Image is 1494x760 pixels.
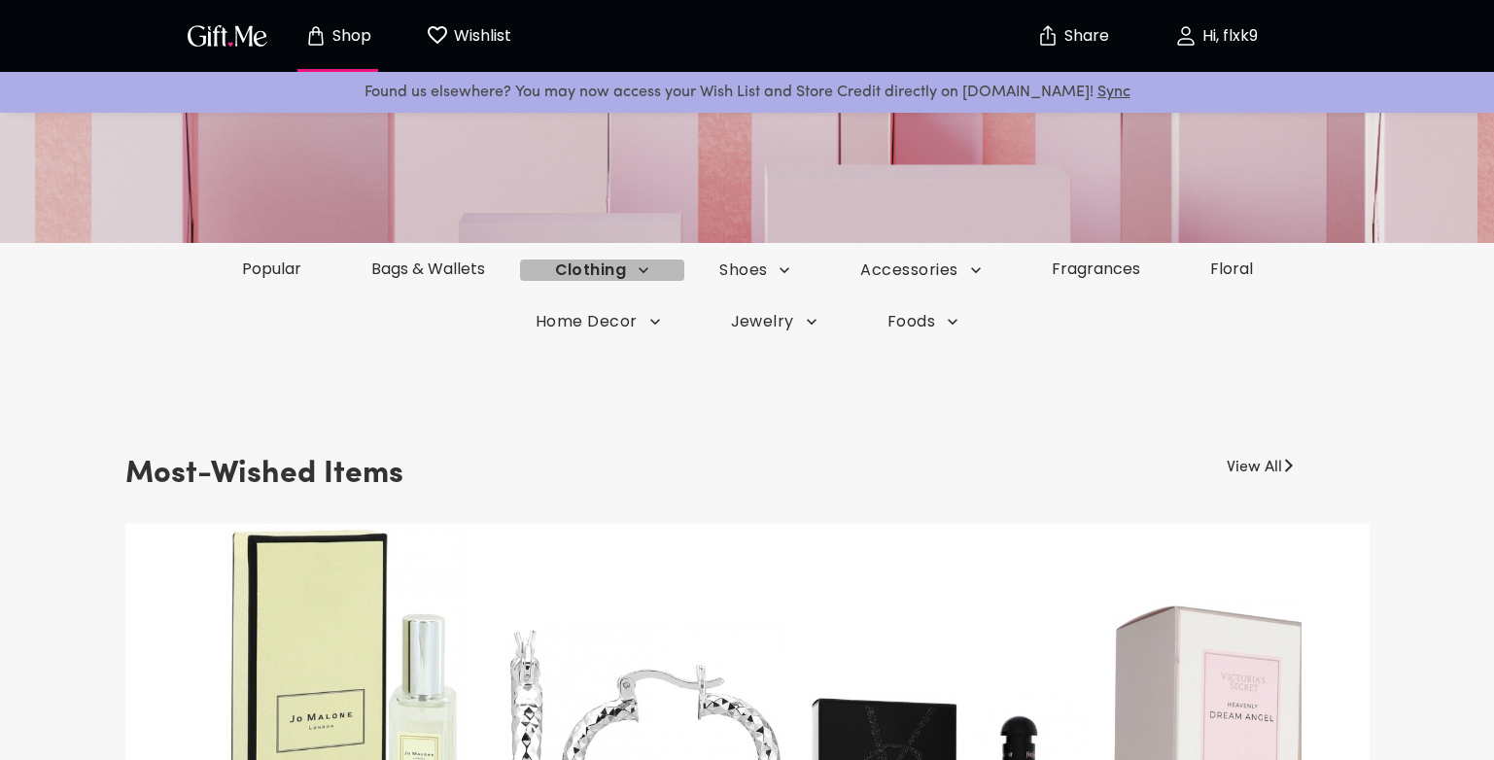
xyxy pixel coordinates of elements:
button: Hi, flxk9 [1119,5,1313,67]
button: Shoes [684,259,825,281]
img: secure [1036,24,1060,48]
p: Found us elsewhere? You may now access your Wish List and Store Credit directly on [DOMAIN_NAME]! [16,80,1478,105]
h3: Most-Wished Items [125,448,403,501]
p: Share [1060,28,1109,45]
a: View All [1227,448,1282,479]
img: GiftMe Logo [184,21,271,50]
a: Sync [1097,85,1130,100]
button: Jewelry [696,311,852,332]
button: Clothing [520,259,685,281]
a: Fragrances [1017,258,1175,280]
button: Share [1039,2,1107,70]
p: Wishlist [449,23,511,49]
a: Floral [1175,258,1288,280]
button: Home Decor [501,311,696,332]
span: Clothing [555,259,650,281]
button: GiftMe Logo [182,24,273,48]
button: Store page [285,5,392,67]
span: Home Decor [536,311,661,332]
a: Popular [207,258,336,280]
button: Accessories [825,259,1016,281]
span: Shoes [719,259,790,281]
span: Accessories [860,259,981,281]
button: Foods [852,311,993,332]
a: Bags & Wallets [336,258,520,280]
span: Foods [887,311,958,332]
button: Wishlist page [415,5,522,67]
span: Jewelry [731,311,817,332]
p: Shop [328,28,371,45]
p: Hi, flxk9 [1198,28,1258,45]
